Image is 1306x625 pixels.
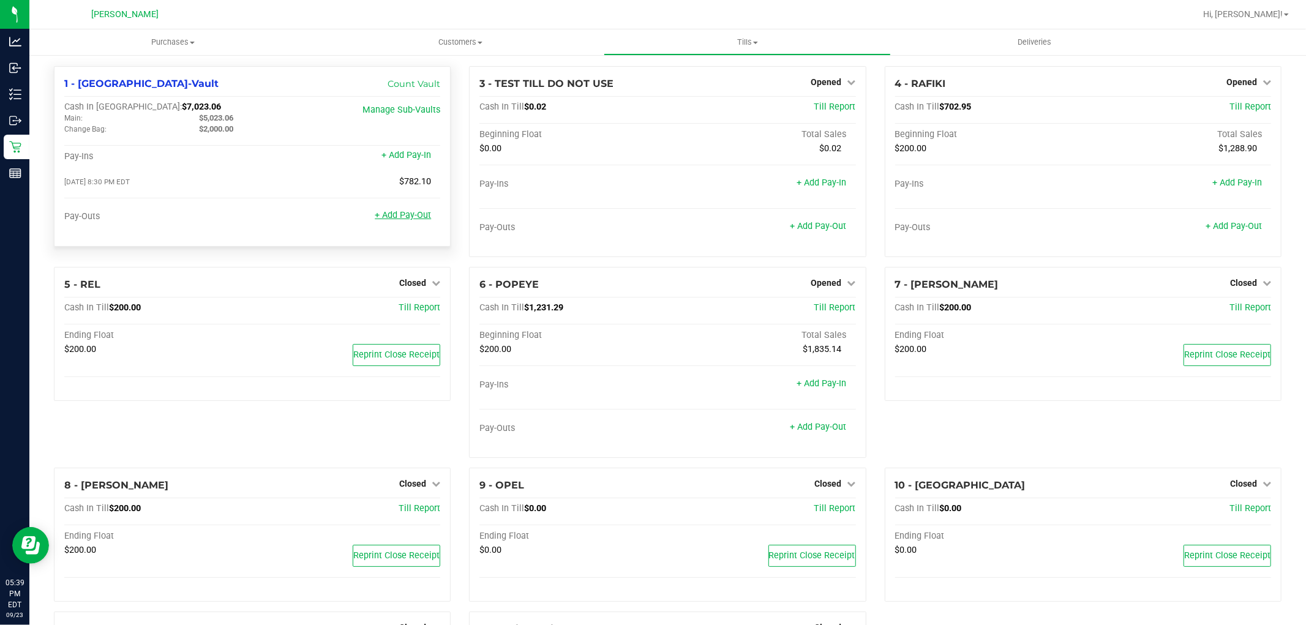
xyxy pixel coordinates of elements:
[1229,102,1271,112] a: Till Report
[814,302,856,313] a: Till Report
[199,113,233,122] span: $5,023.06
[895,143,927,154] span: $200.00
[64,78,219,89] span: 1 - [GEOGRAPHIC_DATA]-Vault
[479,330,667,341] div: Beginning Float
[64,479,168,491] span: 8 - [PERSON_NAME]
[479,143,501,154] span: $0.00
[479,545,501,555] span: $0.00
[362,105,440,115] a: Manage Sub-Vaults
[891,29,1178,55] a: Deliveries
[895,545,917,555] span: $0.00
[1230,479,1257,488] span: Closed
[479,380,667,391] div: Pay-Ins
[64,211,252,222] div: Pay-Outs
[479,423,667,434] div: Pay-Outs
[353,550,440,561] span: Reprint Close Receipt
[399,479,426,488] span: Closed
[667,330,855,341] div: Total Sales
[64,531,252,542] div: Ending Float
[815,479,842,488] span: Closed
[64,503,109,514] span: Cash In Till
[6,577,24,610] p: 05:39 PM EDT
[353,344,440,366] button: Reprint Close Receipt
[64,125,107,133] span: Change Bag:
[1001,37,1068,48] span: Deliveries
[940,102,972,112] span: $702.95
[524,503,546,514] span: $0.00
[811,77,842,87] span: Opened
[353,545,440,567] button: Reprint Close Receipt
[12,527,49,564] iframe: Resource center
[797,378,847,389] a: + Add Pay-In
[895,78,946,89] span: 4 - RAFIKI
[940,302,972,313] span: $200.00
[895,330,1083,341] div: Ending Float
[399,302,440,313] a: Till Report
[9,88,21,100] inline-svg: Inventory
[479,302,524,313] span: Cash In Till
[790,422,847,432] a: + Add Pay-Out
[64,102,182,112] span: Cash In [GEOGRAPHIC_DATA]:
[524,102,546,112] span: $0.02
[64,330,252,341] div: Ending Float
[1184,550,1270,561] span: Reprint Close Receipt
[479,179,667,190] div: Pay-Ins
[1230,278,1257,288] span: Closed
[381,150,431,160] a: + Add Pay-In
[1226,77,1257,87] span: Opened
[604,29,891,55] a: Tills
[375,210,431,220] a: + Add Pay-Out
[317,29,604,55] a: Customers
[64,545,96,555] span: $200.00
[1184,344,1271,366] button: Reprint Close Receipt
[64,302,109,313] span: Cash In Till
[803,344,842,354] span: $1,835.14
[9,114,21,127] inline-svg: Outbound
[604,37,890,48] span: Tills
[9,167,21,179] inline-svg: Reports
[64,279,100,290] span: 5 - REL
[1184,545,1271,567] button: Reprint Close Receipt
[940,503,962,514] span: $0.00
[479,479,524,491] span: 9 - OPEL
[1212,178,1262,188] a: + Add Pay-In
[895,129,1083,140] div: Beginning Float
[388,78,440,89] a: Count Vault
[479,222,667,233] div: Pay-Outs
[29,29,317,55] a: Purchases
[1083,129,1271,140] div: Total Sales
[479,129,667,140] div: Beginning Float
[109,503,141,514] span: $200.00
[479,503,524,514] span: Cash In Till
[479,78,614,89] span: 3 - TEST TILL DO NOT USE
[814,503,856,514] a: Till Report
[353,350,440,360] span: Reprint Close Receipt
[64,151,252,162] div: Pay-Ins
[9,36,21,48] inline-svg: Analytics
[895,222,1083,233] div: Pay-Outs
[182,102,221,112] span: $7,023.06
[64,114,83,122] span: Main:
[811,278,842,288] span: Opened
[1229,503,1271,514] a: Till Report
[667,129,855,140] div: Total Sales
[399,278,426,288] span: Closed
[1229,302,1271,313] a: Till Report
[1203,9,1283,19] span: Hi, [PERSON_NAME]!
[895,279,999,290] span: 7 - [PERSON_NAME]
[29,37,317,48] span: Purchases
[317,37,603,48] span: Customers
[768,545,856,567] button: Reprint Close Receipt
[479,102,524,112] span: Cash In Till
[9,141,21,153] inline-svg: Retail
[399,503,440,514] a: Till Report
[91,9,159,20] span: [PERSON_NAME]
[479,531,667,542] div: Ending Float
